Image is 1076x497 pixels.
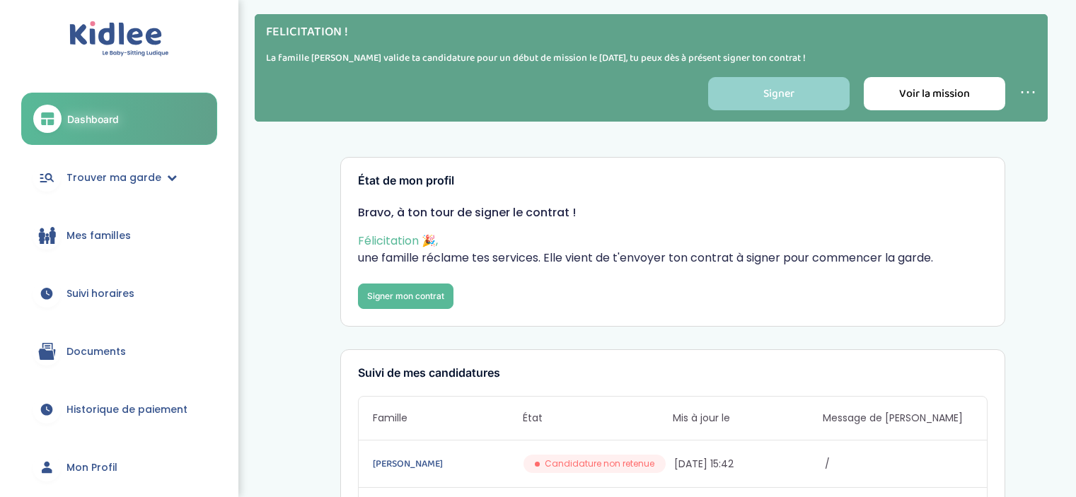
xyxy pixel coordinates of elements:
[66,286,134,301] span: Suivi horaires
[825,457,973,472] span: /
[21,210,217,261] a: Mes familles
[66,228,131,243] span: Mes familles
[1019,79,1036,107] a: ⋯
[266,25,1036,40] h4: FELICITATION !
[21,326,217,377] a: Documents
[523,411,673,426] span: État
[823,411,973,426] span: Message de [PERSON_NAME]
[21,384,217,435] a: Historique de paiement
[66,460,117,475] span: Mon Profil
[674,457,822,472] span: [DATE] 15:42
[864,77,1005,110] a: Voir la mission
[545,457,654,470] span: Candidature non retenue
[358,233,988,267] p: une famille réclame tes services. Elle vient de t'envoyer ton contrat à signer pour commencer la ...
[673,411,823,426] span: Mis à jour le
[708,77,850,110] a: Signer
[358,204,988,221] p: Bravo, à ton tour de signer le contrat !
[358,283,453,309] a: Signer mon contrat
[66,402,187,417] span: Historique de paiement
[67,112,119,127] span: Dashboard
[66,344,126,359] span: Documents
[66,170,161,185] span: Trouver ma garde
[69,21,169,57] img: logo.svg
[358,233,438,249] span: Félicitation 🎉,
[373,456,521,472] a: [PERSON_NAME]
[358,175,988,187] h3: État de mon profil
[21,442,217,493] a: Mon Profil
[373,411,523,426] span: Famille
[21,268,217,319] a: Suivi horaires
[899,85,970,103] span: Voir la mission
[21,93,217,145] a: Dashboard
[266,51,1036,66] p: La famille [PERSON_NAME] valide ta candidature pour un début de mission le [DATE], tu peux dès à ...
[358,367,988,380] h3: Suivi de mes candidatures
[21,152,217,203] a: Trouver ma garde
